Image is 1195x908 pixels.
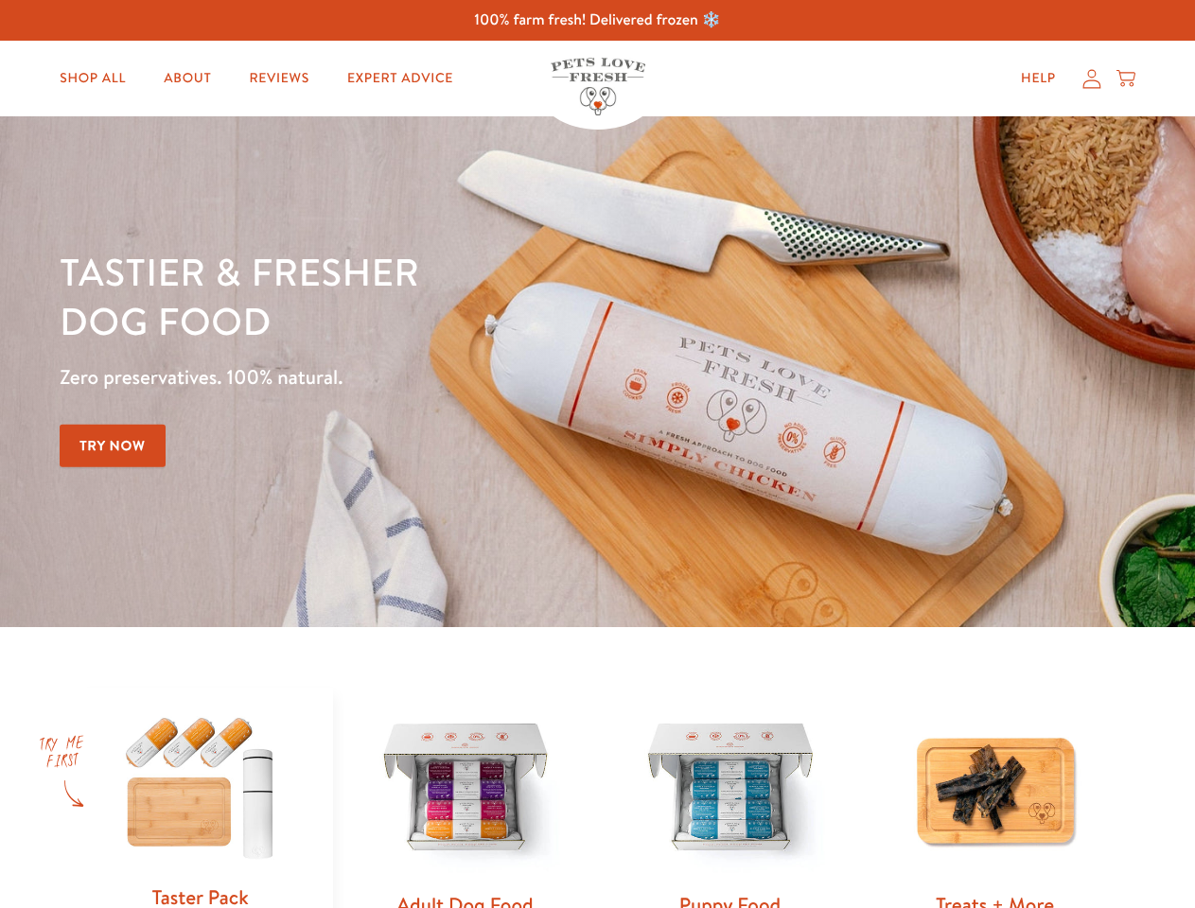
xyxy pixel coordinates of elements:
a: Try Now [60,425,166,467]
a: About [149,60,226,97]
a: Reviews [234,60,324,97]
a: Help [1006,60,1071,97]
a: Expert Advice [332,60,468,97]
img: Pets Love Fresh [551,58,645,115]
a: Shop All [44,60,141,97]
h1: Tastier & fresher dog food [60,247,777,345]
p: Zero preservatives. 100% natural. [60,360,777,394]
